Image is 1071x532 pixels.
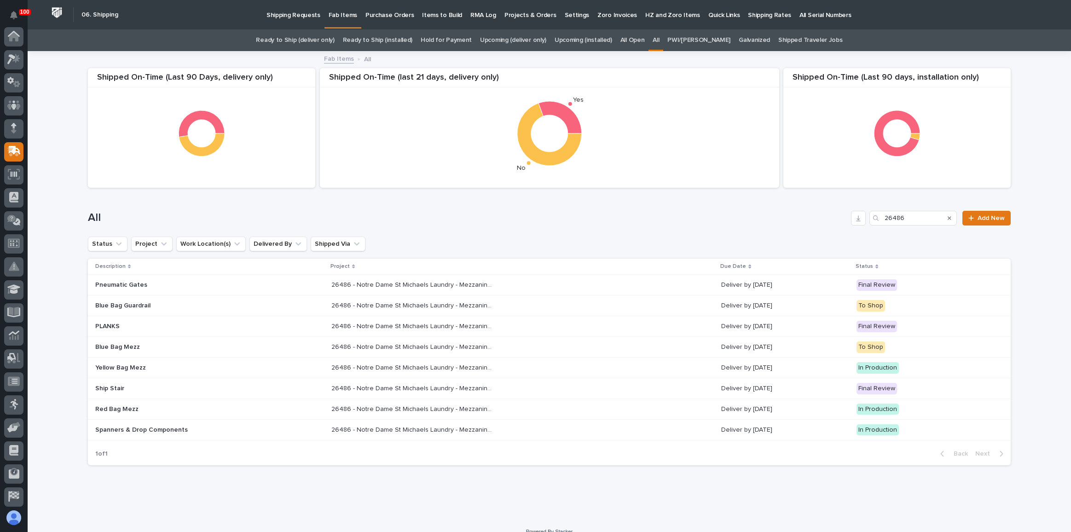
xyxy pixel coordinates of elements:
div: To Shop [857,341,885,353]
text: No [517,165,526,171]
p: Spanners & Drop Components [95,426,256,434]
a: Add New [962,211,1011,226]
p: 26486 - Notre Dame St Michaels Laundry - Mezzanine Components [331,404,494,413]
div: In Production [857,362,899,374]
div: Shipped On-Time (Last 90 days, installation only) [783,73,1011,88]
p: Blue Bag Guardrail [95,302,256,310]
p: Red Bag Mezz [95,405,256,413]
span: Back [948,450,968,458]
p: 26486 - Notre Dame St Michaels Laundry - Mezzanine Components [331,424,494,434]
a: Ready to Ship (deliver only) [256,29,334,51]
a: All Open [620,29,645,51]
h2: 06. Shipping [81,11,118,19]
div: Shipped On-Time (last 21 days, delivery only) [320,73,779,88]
p: Deliver by [DATE] [721,385,849,393]
a: Galvanized [739,29,770,51]
img: Workspace Logo [48,4,65,21]
p: 1 of 1 [88,443,115,465]
a: Fab Items [324,53,354,64]
a: Hold for Payment [421,29,472,51]
h1: All [88,211,847,225]
button: Status [88,237,127,251]
div: In Production [857,404,899,415]
p: Blue Bag Mezz [95,343,256,351]
p: 100 [20,9,29,15]
tr: Spanners & Drop Components26486 - Notre Dame St Michaels Laundry - Mezzanine Components26486 - No... [88,420,1011,440]
p: Pneumatic Gates [95,281,256,289]
button: Project [131,237,173,251]
div: Notifications100 [12,11,23,26]
div: In Production [857,424,899,436]
p: Description [95,261,126,272]
button: Shipped Via [311,237,365,251]
tr: Blue Bag Mezz26486 - Notre Dame St Michaels Laundry - Mezzanine Components26486 - Notre Dame St M... [88,337,1011,358]
span: Add New [978,215,1005,221]
p: Due Date [720,261,746,272]
p: Deliver by [DATE] [721,364,849,372]
p: Deliver by [DATE] [721,302,849,310]
div: Final Review [857,279,897,291]
p: Deliver by [DATE] [721,405,849,413]
p: PLANKS [95,323,256,330]
a: Ready to Ship (installed) [343,29,412,51]
p: Deliver by [DATE] [721,426,849,434]
a: Upcoming (installed) [555,29,612,51]
p: Status [856,261,873,272]
tr: Yellow Bag Mezz26486 - Notre Dame St Michaels Laundry - Mezzanine Components26486 - Notre Dame St... [88,358,1011,378]
p: All [364,53,371,64]
div: To Shop [857,300,885,312]
tr: Blue Bag Guardrail26486 - Notre Dame St Michaels Laundry - Mezzanine Components26486 - Notre Dame... [88,295,1011,316]
button: Delivered By [249,237,307,251]
button: Back [933,450,972,458]
p: Ship Stair [95,385,256,393]
button: Notifications [4,6,23,25]
tr: Ship Stair26486 - Notre Dame St Michaels Laundry - Mezzanine Components26486 - Notre Dame St Mich... [88,378,1011,399]
a: PWI/[PERSON_NAME] [667,29,730,51]
button: users-avatar [4,508,23,527]
a: All [653,29,659,51]
p: Deliver by [DATE] [721,343,849,351]
div: Shipped On-Time (Last 90 Days, delivery only) [88,73,315,88]
tr: Pneumatic Gates26486 - Notre Dame St Michaels Laundry - Mezzanine Components26486 - Notre Dame St... [88,275,1011,295]
text: Yes [573,97,584,104]
p: 26486 - Notre Dame St Michaels Laundry - Mezzanine Components [331,341,494,351]
button: Next [972,450,1011,458]
p: Project [330,261,350,272]
tr: PLANKS26486 - Notre Dame St Michaels Laundry - Mezzanine Components26486 - Notre Dame St Michaels... [88,316,1011,337]
tr: Red Bag Mezz26486 - Notre Dame St Michaels Laundry - Mezzanine Components26486 - Notre Dame St Mi... [88,399,1011,420]
p: 26486 - Notre Dame St Michaels Laundry - Mezzanine Components [331,321,494,330]
button: Work Location(s) [176,237,246,251]
p: 26486 - Notre Dame St Michaels Laundry - Mezzanine Components [331,383,494,393]
a: Upcoming (deliver only) [480,29,546,51]
p: Yellow Bag Mezz [95,364,256,372]
p: 26486 - Notre Dame St Michaels Laundry - Mezzanine Components [331,279,494,289]
span: Next [975,450,996,458]
p: 26486 - Notre Dame St Michaels Laundry - Mezzanine Components [331,300,494,310]
p: 26486 - Notre Dame St Michaels Laundry - Mezzanine Components [331,362,494,372]
input: Search [869,211,957,226]
p: Deliver by [DATE] [721,323,849,330]
p: Deliver by [DATE] [721,281,849,289]
div: Final Review [857,321,897,332]
div: Final Review [857,383,897,394]
a: Shipped Traveler Jobs [778,29,843,51]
